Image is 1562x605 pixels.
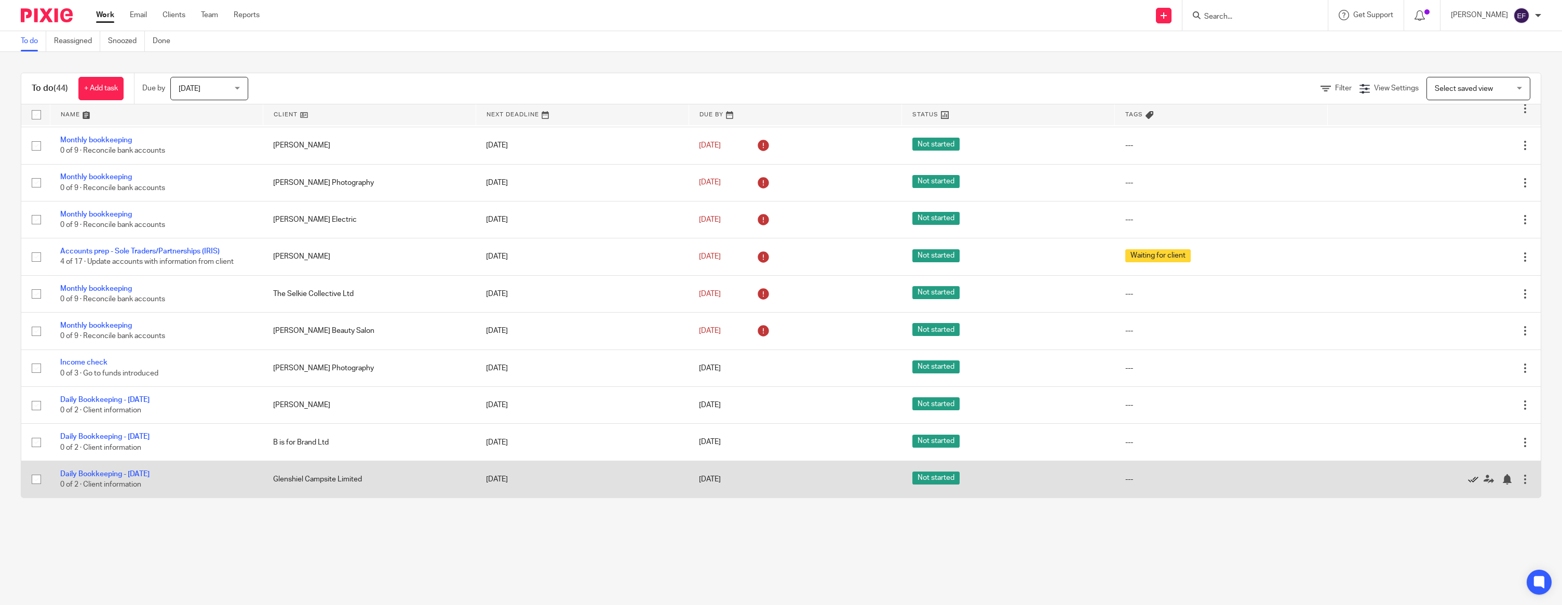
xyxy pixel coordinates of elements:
span: 0 of 9 · Reconcile bank accounts [60,221,165,228]
td: [DATE] [476,387,689,424]
td: [PERSON_NAME] [263,387,476,424]
a: Monthly bookkeeping [60,137,132,144]
span: Filter [1335,85,1352,92]
a: Monthly bookkeeping [60,173,132,181]
span: [DATE] [699,142,721,149]
a: Monthly bookkeeping [60,211,132,218]
span: Waiting for client [1125,249,1191,262]
div: --- [1125,474,1317,485]
span: Not started [912,435,960,448]
td: [PERSON_NAME] [263,127,476,164]
span: [DATE] [699,290,721,298]
td: [PERSON_NAME] Photography [263,349,476,386]
img: Pixie [21,8,73,22]
p: Due by [142,83,165,93]
span: 0 of 2 · Client information [60,481,141,488]
span: 4 of 17 · Update accounts with information from client [60,259,234,266]
span: 0 of 3 · Go to funds introduced [60,370,158,377]
a: Daily Bookkeeping - [DATE] [60,470,150,478]
td: [DATE] [476,238,689,275]
span: [DATE] [699,253,721,260]
a: Daily Bookkeeping - [DATE] [60,396,150,404]
td: Glenshiel Campsite Limited [263,461,476,498]
h1: To do [32,83,68,94]
td: [PERSON_NAME] [263,238,476,275]
span: [DATE] [699,401,721,409]
span: Not started [912,138,960,151]
a: Team [201,10,218,20]
div: --- [1125,214,1317,225]
span: Not started [912,286,960,299]
span: [DATE] [699,179,721,186]
a: Reports [234,10,260,20]
span: [DATE] [699,439,721,446]
span: 0 of 9 · Reconcile bank accounts [60,184,165,192]
span: Not started [912,212,960,225]
td: [DATE] [476,201,689,238]
a: + Add task [78,77,124,100]
span: Not started [912,397,960,410]
a: Daily Bookkeeping - [DATE] [60,433,150,440]
a: Done [153,31,178,51]
div: --- [1125,363,1317,373]
span: [DATE] [699,327,721,334]
div: --- [1125,326,1317,336]
a: Clients [163,10,185,20]
span: Tags [1125,112,1143,117]
a: Email [130,10,147,20]
div: --- [1125,289,1317,299]
span: (44) [53,84,68,92]
span: [DATE] [699,365,721,372]
td: [DATE] [476,275,689,312]
td: [PERSON_NAME] Beauty Salon [263,313,476,349]
div: --- [1125,140,1317,151]
a: Mark as done [1468,474,1484,485]
td: [PERSON_NAME] Photography [263,164,476,201]
td: [DATE] [476,349,689,386]
span: [DATE] [699,216,721,223]
span: View Settings [1374,85,1419,92]
span: 0 of 2 · Client information [60,444,141,451]
span: Not started [912,360,960,373]
a: Snoozed [108,31,145,51]
span: 0 of 9 · Reconcile bank accounts [60,333,165,340]
td: [DATE] [476,424,689,461]
td: [DATE] [476,127,689,164]
a: Income check [60,359,107,366]
span: Get Support [1353,11,1393,19]
td: The Selkie Collective Ltd [263,275,476,312]
span: 0 of 9 · Reconcile bank accounts [60,147,165,154]
span: [DATE] [699,476,721,483]
span: 0 of 9 · Reconcile bank accounts [60,295,165,303]
span: [DATE] [179,85,200,92]
a: Monthly bookkeeping [60,322,132,329]
a: Reassigned [54,31,100,51]
input: Search [1203,12,1297,22]
div: --- [1125,178,1317,188]
td: [DATE] [476,461,689,498]
p: [PERSON_NAME] [1451,10,1508,20]
td: B is for Brand Ltd [263,424,476,461]
a: Monthly bookkeeping [60,285,132,292]
td: [DATE] [476,164,689,201]
span: Not started [912,472,960,485]
div: --- [1125,437,1317,448]
a: Work [96,10,114,20]
a: Accounts prep - Sole Traders/Partnerships (IRIS) [60,248,220,255]
span: Not started [912,323,960,336]
span: Not started [912,175,960,188]
span: Not started [912,249,960,262]
span: 0 of 2 · Client information [60,407,141,414]
td: [DATE] [476,313,689,349]
td: [PERSON_NAME] Electric [263,201,476,238]
div: --- [1125,400,1317,410]
img: svg%3E [1513,7,1530,24]
a: To do [21,31,46,51]
span: Select saved view [1435,85,1493,92]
